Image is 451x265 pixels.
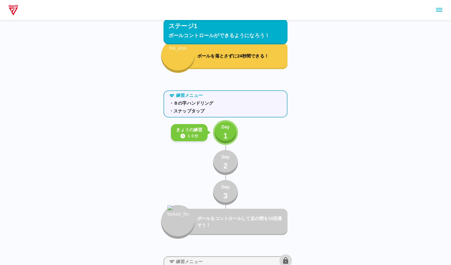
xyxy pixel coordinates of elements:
button: Day3 [213,180,238,205]
button: Day1 [213,120,238,145]
p: 練習メニュー [176,92,203,99]
p: ボールコントロールができるようになろう！ [168,32,283,39]
p: Day [221,124,230,130]
img: dummy [8,4,19,16]
p: 3 [223,190,228,202]
p: 2 [223,160,228,172]
button: Day2 [213,150,238,175]
img: fire_icon [168,39,189,65]
p: Day [221,154,230,160]
p: Day [221,184,230,190]
img: locked_fire_icon [168,205,189,231]
button: locked_fire_icon [161,205,195,239]
p: ボールをコントロールして足の間を10回通そう！ [197,215,285,228]
p: １０分 [187,133,198,139]
p: ステージ1 [168,21,197,31]
p: 1 [223,130,228,142]
p: きょうの練習 [176,127,203,133]
p: 練習メニュー [176,258,203,265]
button: fire_icon [161,39,195,73]
p: ボールを落とさずに24秒間できる！ [197,53,285,59]
p: ・８の字ハンドリング [169,100,282,107]
p: ・スナップタップ [169,108,282,114]
button: sidemenu [434,5,444,15]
